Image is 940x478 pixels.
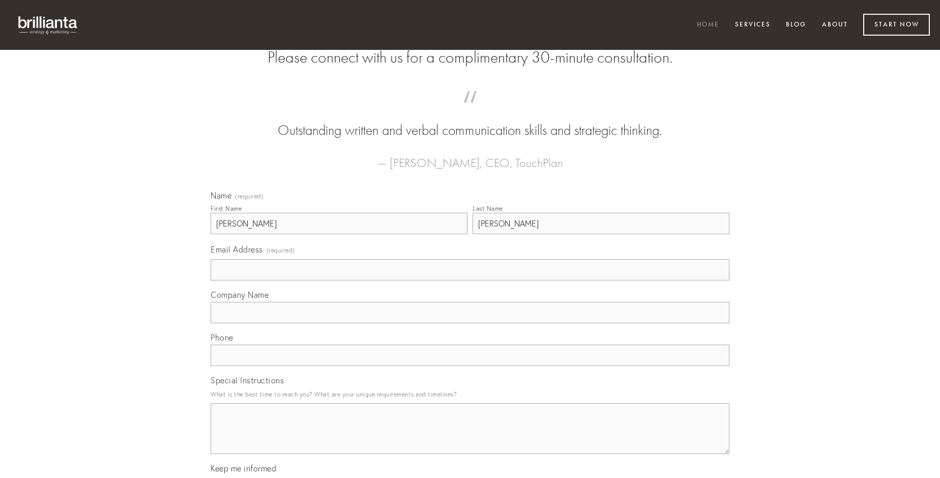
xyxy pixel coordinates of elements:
[473,205,503,212] div: Last Name
[235,193,263,200] span: (required)
[227,101,713,140] blockquote: Outstanding written and verbal communication skills and strategic thinking.
[211,244,263,255] span: Email Address
[227,140,713,173] figcaption: — [PERSON_NAME], CEO, TouchPlan
[728,17,777,34] a: Services
[211,48,729,67] h2: Please connect with us for a complimentary 30-minute consultation.
[815,17,855,34] a: About
[211,190,231,201] span: Name
[211,387,729,401] p: What is the best time to reach you? What are your unique requirements and timelines?
[227,101,713,121] span: “
[211,205,242,212] div: First Name
[863,14,930,36] a: Start Now
[267,243,295,257] span: (required)
[10,10,86,40] img: brillianta - research, strategy, marketing
[211,375,284,385] span: Special Instructions
[690,17,726,34] a: Home
[779,17,813,34] a: Blog
[211,290,269,300] span: Company Name
[211,463,276,473] span: Keep me informed
[211,332,233,343] span: Phone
